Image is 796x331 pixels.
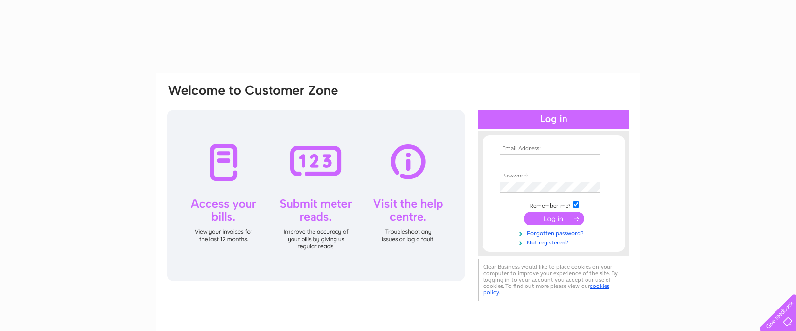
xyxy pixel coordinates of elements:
[478,259,629,301] div: Clear Business would like to place cookies on your computer to improve your experience of the sit...
[497,173,610,179] th: Password:
[497,200,610,210] td: Remember me?
[500,237,610,246] a: Not registered?
[524,212,584,225] input: Submit
[483,283,609,296] a: cookies policy
[500,228,610,237] a: Forgotten password?
[497,145,610,152] th: Email Address:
